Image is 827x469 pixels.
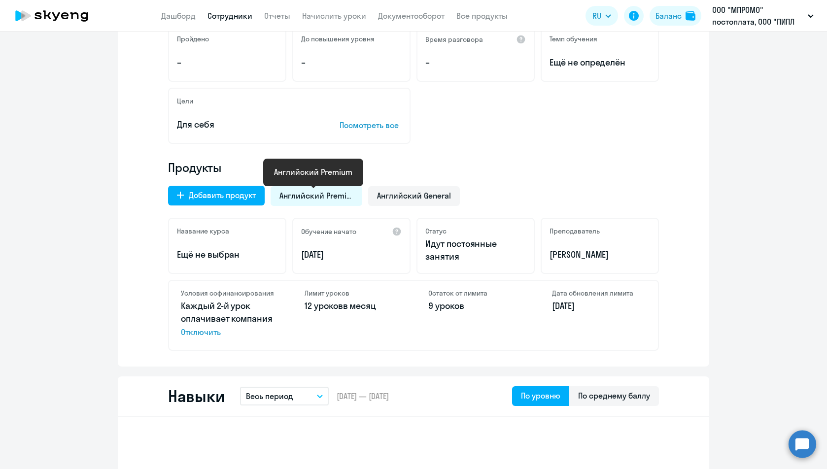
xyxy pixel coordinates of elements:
[177,56,277,69] p: –
[279,190,353,201] span: Английский Premium
[177,227,229,235] h5: Название курса
[552,300,646,312] p: [DATE]
[189,189,256,201] div: Добавить продукт
[425,237,526,263] p: Идут постоянные занятия
[550,34,597,43] h5: Темп обучения
[550,227,600,235] h5: Преподаватель
[168,186,265,205] button: Добавить продукт
[301,56,402,69] p: –
[550,248,650,261] p: [PERSON_NAME]
[712,4,804,28] p: ООО "МПРОМО" постоплата, ООО "ПИПЛ МЕДИА ПРОДАКШЕН"
[168,160,659,175] h4: Продукты
[428,289,522,298] h4: Остаток от лимита
[686,11,695,21] img: balance
[168,386,224,406] h2: Навыки
[240,387,329,405] button: Весь период
[592,10,601,22] span: RU
[586,6,618,26] button: RU
[340,119,402,131] p: Посмотреть все
[305,300,343,311] span: 12 уроков
[177,248,277,261] p: Ещё не выбран
[425,227,447,235] h5: Статус
[550,56,650,69] span: Ещё не определён
[181,326,275,338] span: Отключить
[305,300,399,312] p: в месяц
[274,166,352,178] div: Английский Premium
[301,34,375,43] h5: До повышения уровня
[177,97,193,105] h5: Цели
[378,11,445,21] a: Документооборот
[177,118,309,131] p: Для себя
[301,227,356,236] h5: Обучение начато
[425,35,483,44] h5: Время разговора
[305,289,399,298] h4: Лимит уроков
[552,289,646,298] h4: Дата обновления лимита
[707,4,819,28] button: ООО "МПРОМО" постоплата, ООО "ПИПЛ МЕДИА ПРОДАКШЕН"
[177,34,209,43] h5: Пройдено
[456,11,508,21] a: Все продукты
[650,6,701,26] button: Балансbalance
[301,248,402,261] p: [DATE]
[181,300,275,338] p: Каждый 2-й урок оплачивает компания
[655,10,682,22] div: Баланс
[207,11,252,21] a: Сотрудники
[428,300,464,311] span: 9 уроков
[264,11,290,21] a: Отчеты
[181,289,275,298] h4: Условия софинансирования
[337,391,389,402] span: [DATE] — [DATE]
[578,390,650,402] div: По среднему баллу
[246,390,293,402] p: Весь период
[521,390,560,402] div: По уровню
[161,11,196,21] a: Дашборд
[425,56,526,69] p: –
[302,11,366,21] a: Начислить уроки
[377,190,451,201] span: Английский General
